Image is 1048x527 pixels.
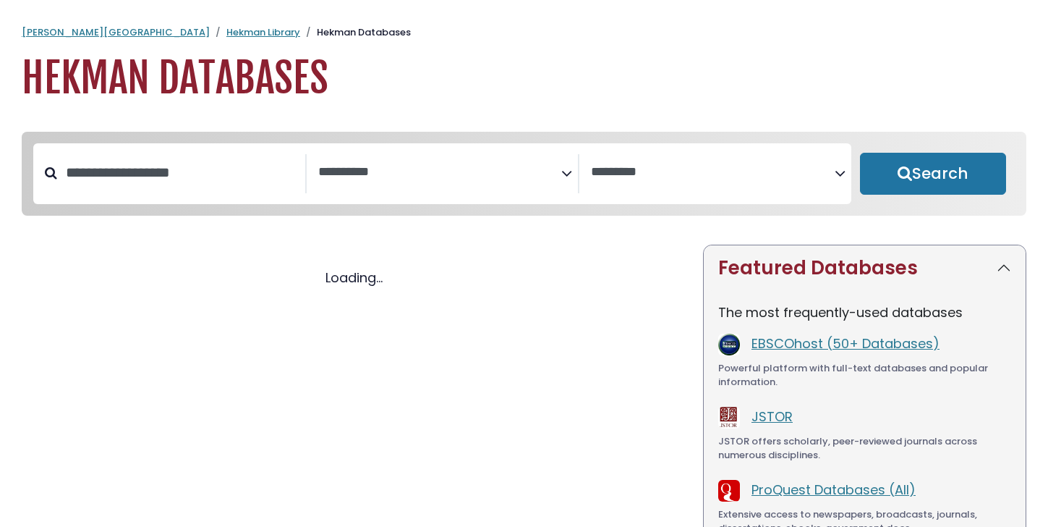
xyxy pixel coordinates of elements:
nav: breadcrumb [22,25,1026,40]
a: Hekman Library [226,25,300,39]
p: The most frequently-used databases [718,303,1011,322]
button: Submit for Search Results [860,153,1006,195]
a: [PERSON_NAME][GEOGRAPHIC_DATA] [22,25,210,39]
div: JSTOR offers scholarly, peer-reviewed journals across numerous disciplines. [718,434,1011,463]
li: Hekman Databases [300,25,411,40]
div: Loading... [22,268,686,287]
input: Search database by title or keyword [57,161,305,185]
textarea: Search [318,165,562,180]
nav: Search filters [22,132,1026,216]
a: ProQuest Databases (All) [751,481,916,499]
textarea: Search [591,165,835,180]
a: JSTOR [751,408,793,426]
div: Powerful platform with full-text databases and popular information. [718,361,1011,389]
h1: Hekman Databases [22,54,1026,103]
a: EBSCOhost (50+ Databases) [751,334,940,353]
button: Featured Databases [704,245,1026,291]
